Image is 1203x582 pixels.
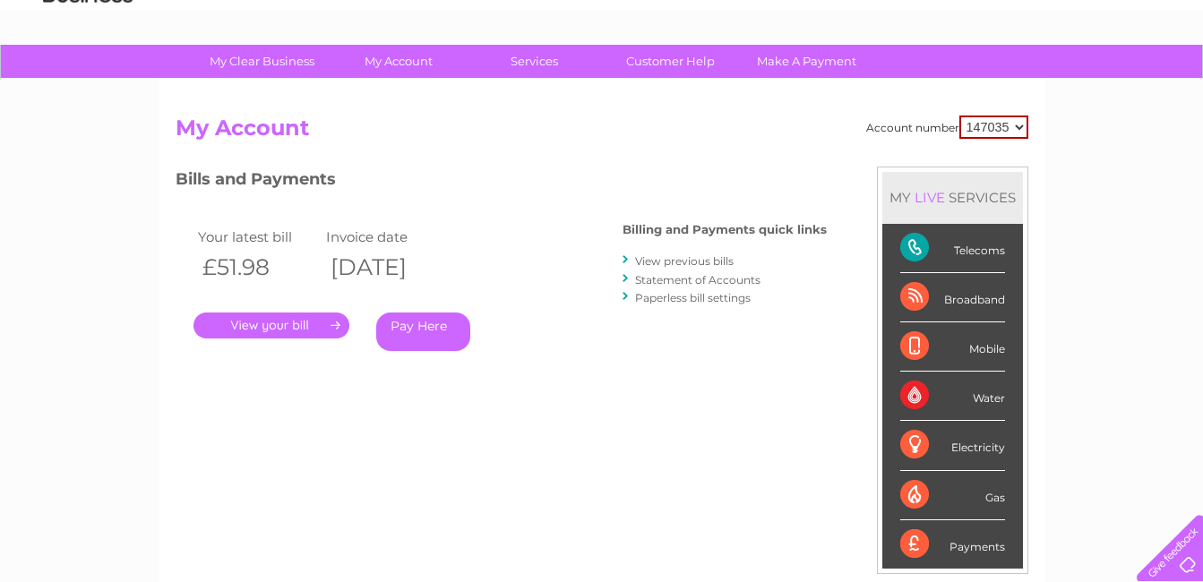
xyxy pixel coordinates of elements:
a: Energy [932,76,972,90]
th: [DATE] [322,249,451,286]
a: My Account [324,45,472,78]
div: Payments [900,520,1005,569]
a: Telecoms [983,76,1036,90]
div: Broadband [900,273,1005,322]
h3: Bills and Payments [176,167,827,198]
h2: My Account [176,116,1028,150]
a: . [193,312,349,338]
a: Customer Help [597,45,744,78]
th: £51.98 [193,249,322,286]
a: Log out [1144,76,1186,90]
a: 0333 014 3131 [865,9,989,31]
div: Mobile [900,322,1005,372]
a: Statement of Accounts [635,273,760,287]
img: logo.png [42,47,133,101]
td: Your latest bill [193,225,322,249]
a: Make A Payment [733,45,881,78]
a: Water [888,76,922,90]
a: Paperless bill settings [635,291,751,304]
h4: Billing and Payments quick links [623,223,827,236]
a: Services [460,45,608,78]
a: Contact [1084,76,1128,90]
div: Account number [866,116,1028,139]
a: Blog [1047,76,1073,90]
div: Gas [900,471,1005,520]
div: Telecoms [900,224,1005,273]
div: LIVE [911,189,949,206]
div: MY SERVICES [882,172,1023,223]
a: Pay Here [376,312,470,351]
a: My Clear Business [188,45,336,78]
div: Clear Business is a trading name of Verastar Limited (registered in [GEOGRAPHIC_DATA] No. 3667643... [179,10,1026,87]
td: Invoice date [322,225,451,249]
a: View previous bills [635,254,734,268]
div: Electricity [900,421,1005,470]
div: Water [900,372,1005,421]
